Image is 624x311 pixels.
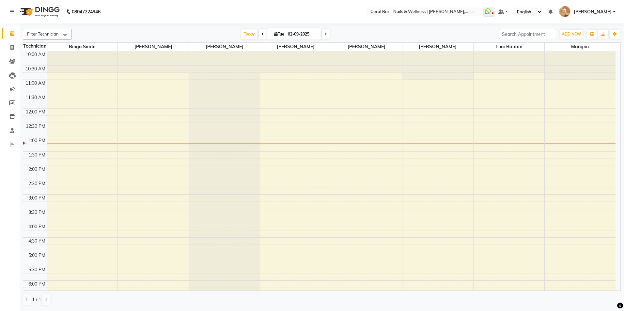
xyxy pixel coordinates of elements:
[189,43,260,51] span: [PERSON_NAME]
[27,209,47,216] div: 3:30 PM
[560,30,583,39] button: ADD NEW
[24,80,47,87] div: 11:00 AM
[474,43,544,51] span: Thoi bariam
[499,29,556,39] input: Search Appointment
[24,123,47,130] div: 12:30 PM
[27,266,47,273] div: 5:30 PM
[17,3,61,21] img: logo
[260,43,331,51] span: [PERSON_NAME]
[27,238,47,244] div: 4:30 PM
[286,29,319,39] input: 2025-09-02
[545,43,616,51] span: Mangnu
[27,195,47,201] div: 3:00 PM
[72,3,101,21] b: 08047224946
[24,51,47,58] div: 10:00 AM
[23,43,47,50] div: Technician
[27,180,47,187] div: 2:30 PM
[32,296,41,303] span: 1 / 1
[331,43,402,51] span: [PERSON_NAME]
[241,29,257,39] span: Today
[273,32,286,37] span: Tue
[27,166,47,173] div: 2:00 PM
[27,31,59,37] span: Filter Technician
[402,43,473,51] span: [PERSON_NAME]
[24,109,47,115] div: 12:00 PM
[27,252,47,259] div: 5:00 PM
[574,8,612,15] span: [PERSON_NAME]
[27,137,47,144] div: 1:00 PM
[27,281,47,288] div: 6:00 PM
[27,152,47,158] div: 1:30 PM
[24,66,47,72] div: 10:30 AM
[559,6,570,17] img: Pushpa Das
[47,43,118,51] span: Bingo Simte
[562,32,581,37] span: ADD NEW
[24,94,47,101] div: 11:30 AM
[118,43,189,51] span: [PERSON_NAME]
[27,223,47,230] div: 4:00 PM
